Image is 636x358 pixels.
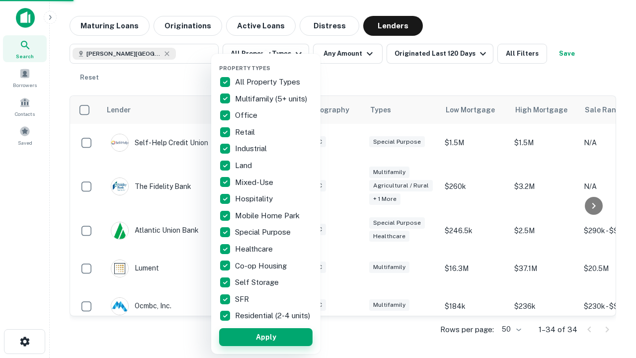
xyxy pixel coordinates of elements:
p: Special Purpose [235,226,293,238]
iframe: Chat Widget [586,278,636,326]
p: Retail [235,126,257,138]
p: Residential (2-4 units) [235,310,312,322]
span: Property Types [219,65,270,71]
p: SFR [235,293,251,305]
p: Hospitality [235,193,275,205]
p: Co-op Housing [235,260,289,272]
p: Self Storage [235,276,281,288]
p: Healthcare [235,243,275,255]
p: All Property Types [235,76,302,88]
p: Industrial [235,143,269,155]
p: Mobile Home Park [235,210,302,222]
p: Mixed-Use [235,177,275,188]
p: Office [235,109,259,121]
button: Apply [219,328,313,346]
p: Land [235,160,254,172]
p: Multifamily (5+ units) [235,93,309,105]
